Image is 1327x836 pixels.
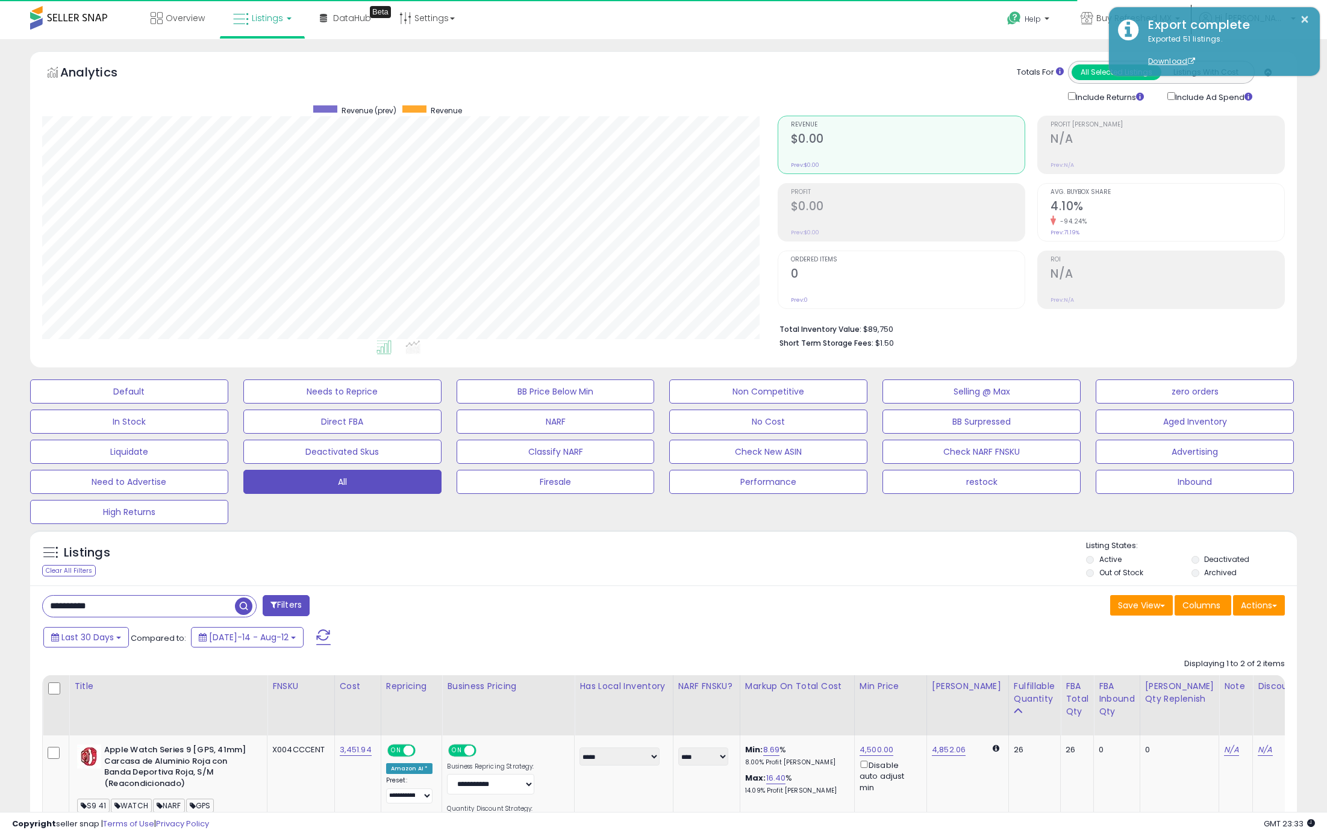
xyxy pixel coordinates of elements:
[447,805,534,813] label: Quantity Discount Strategy:
[779,338,873,348] b: Short Term Storage Fees:
[1066,680,1088,718] div: FBA Total Qty
[64,544,110,561] h5: Listings
[779,324,861,334] b: Total Inventory Value:
[1051,267,1284,283] h2: N/A
[882,379,1081,404] button: Selling @ Max
[1184,658,1285,670] div: Displaying 1 to 2 of 2 items
[745,773,845,795] div: %
[1258,680,1323,693] div: Discount Note
[791,229,819,236] small: Prev: $0.00
[209,631,289,643] span: [DATE]-14 - Aug-12
[450,746,465,756] span: ON
[1014,744,1051,755] div: 26
[243,440,442,464] button: Deactivated Skus
[998,2,1061,39] a: Help
[156,818,209,829] a: Privacy Policy
[104,744,251,792] b: Apple Watch Series 9 [GPS, 41mm] Carcasa de Aluminio Roja con Banda Deportiva Roja, S/M (Reacondi...
[1066,744,1084,755] div: 26
[1110,595,1173,616] button: Save View
[243,410,442,434] button: Direct FBA
[1017,67,1064,78] div: Totals For
[386,763,433,774] div: Amazon AI *
[12,819,209,830] div: seller snap | |
[1096,410,1294,434] button: Aged Inventory
[1258,744,1272,756] a: N/A
[791,199,1025,216] h2: $0.00
[186,799,214,813] span: GPS
[745,787,845,795] p: 14.09% Profit [PERSON_NAME]
[272,680,329,693] div: FNSKU
[745,744,763,755] b: Min:
[1145,680,1214,705] div: [PERSON_NAME] Qty Replenish
[447,763,534,771] label: Business Repricing Strategy:
[882,470,1081,494] button: restock
[1056,217,1087,226] small: -94.24%
[30,379,228,404] button: Default
[745,680,849,693] div: Markup on Total Cost
[457,379,655,404] button: BB Price Below Min
[191,627,304,647] button: [DATE]-14 - Aug-12
[745,772,766,784] b: Max:
[860,680,922,693] div: Min Price
[740,675,854,735] th: The percentage added to the cost of goods (COGS) that forms the calculator for Min & Max prices.
[252,12,283,24] span: Listings
[791,189,1025,196] span: Profit
[77,744,101,769] img: 41x6MyiZiVL._SL40_.jpg
[875,337,894,349] span: $1.50
[791,161,819,169] small: Prev: $0.00
[30,440,228,464] button: Liquidate
[30,410,228,434] button: In Stock
[370,6,391,18] div: Tooltip anchor
[1051,189,1284,196] span: Avg. Buybox Share
[1175,595,1231,616] button: Columns
[1014,680,1055,705] div: Fulfillable Quantity
[1072,64,1161,80] button: All Selected Listings
[791,296,808,304] small: Prev: 0
[932,744,966,756] a: 4,852.06
[1264,818,1315,829] span: 2025-09-12 23:33 GMT
[1300,12,1310,27] button: ×
[386,680,437,693] div: Repricing
[389,746,404,756] span: ON
[779,321,1276,335] li: $89,750
[61,631,114,643] span: Last 30 Days
[77,799,110,813] span: S9 41
[1025,14,1041,24] span: Help
[1139,16,1311,34] div: Export complete
[30,500,228,524] button: High Returns
[263,595,310,616] button: Filters
[860,758,917,793] div: Disable auto adjust min
[1051,132,1284,148] h2: N/A
[791,267,1025,283] h2: 0
[882,440,1081,464] button: Check NARF FNSKU
[745,744,845,767] div: %
[457,410,655,434] button: NARF
[1059,90,1158,104] div: Include Returns
[340,744,372,756] a: 3,451.94
[475,746,494,756] span: OFF
[669,379,867,404] button: Non Competitive
[1099,680,1135,718] div: FBA inbound Qty
[1158,90,1272,104] div: Include Ad Spend
[243,379,442,404] button: Needs to Reprice
[342,105,396,116] span: Revenue (prev)
[74,680,262,693] div: Title
[791,257,1025,263] span: Ordered Items
[272,744,325,755] div: X004CCCENT
[111,799,152,813] span: WATCH
[1139,34,1311,67] div: Exported 51 listings.
[60,64,141,84] h5: Analytics
[1148,56,1195,66] a: Download
[166,12,205,24] span: Overview
[1051,122,1284,128] span: Profit [PERSON_NAME]
[860,744,893,756] a: 4,500.00
[340,680,376,693] div: Cost
[457,440,655,464] button: Classify NARF
[579,680,667,693] div: Has Local Inventory
[1051,199,1284,216] h2: 4.10%
[457,470,655,494] button: Firesale
[678,680,735,693] div: NARF FNSKU?
[42,565,96,576] div: Clear All Filters
[791,132,1025,148] h2: $0.00
[243,470,442,494] button: All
